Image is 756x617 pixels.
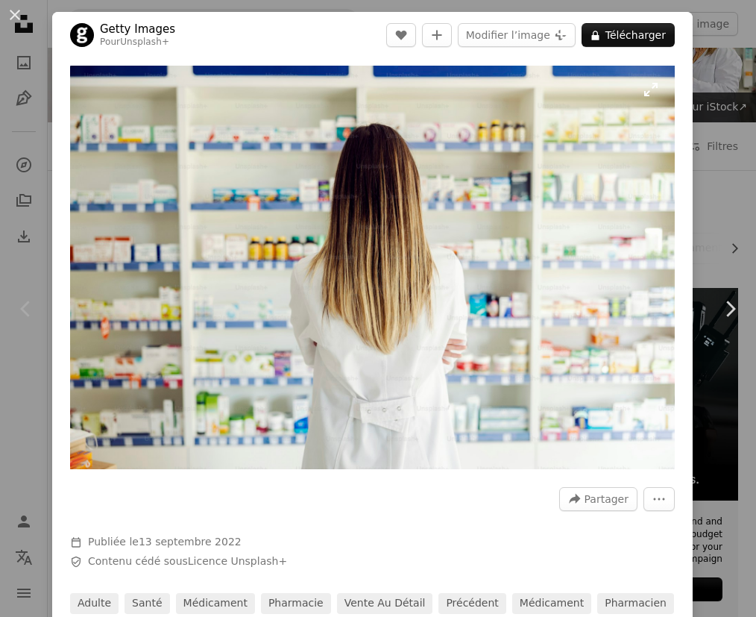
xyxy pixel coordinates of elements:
div: Pour [100,37,175,48]
a: Licence Unsplash+ [188,555,287,567]
a: Précédent [438,593,505,614]
button: Partager cette image [559,487,637,511]
a: vente au détail [337,593,433,614]
button: Zoom sur cette image [70,66,675,469]
a: pharmacie [261,593,331,614]
img: Accéder au profil de Getty Images [70,23,94,47]
span: Publiée le [88,536,242,548]
button: Télécharger [582,23,675,47]
span: Contenu cédé sous [88,554,287,569]
img: Femme apothicaire dos tourné debout à la pharmacie et regardant des médicaments et des drogues. [70,66,675,469]
a: Getty Images [100,22,175,37]
span: Partager [585,488,629,510]
a: Suivant [704,237,756,380]
a: médicament [512,593,591,614]
button: Modifier l’image [458,23,576,47]
a: médicament [176,593,255,614]
a: pharmacien [597,593,674,614]
button: Plus d’actions [643,487,675,511]
a: Unsplash+ [120,37,169,47]
button: Ajouter à la collection [422,23,452,47]
a: Santé [125,593,169,614]
time: 13 septembre 2022 à 07:36:35 UTC+2 [139,536,242,548]
a: adulte [70,593,119,614]
button: J’aime [386,23,416,47]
